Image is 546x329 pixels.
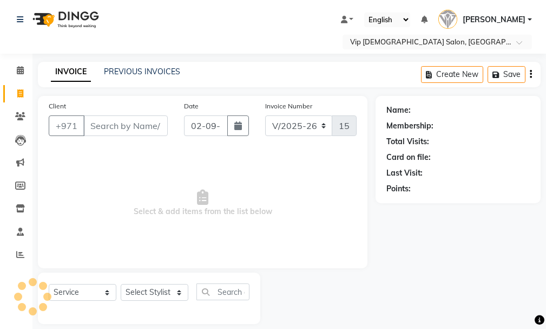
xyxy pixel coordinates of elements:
[386,167,423,179] div: Last Visit:
[184,101,199,111] label: Date
[386,152,431,163] div: Card on file:
[49,101,66,111] label: Client
[421,66,483,83] button: Create New
[83,115,168,136] input: Search by Name/Mobile/Email/Code
[28,4,102,35] img: logo
[386,183,411,195] div: Points:
[49,115,84,136] button: +971
[438,10,457,29] img: Ricalyn Colcol
[386,120,433,132] div: Membership:
[196,283,249,300] input: Search or Scan
[386,105,411,116] div: Name:
[488,66,525,83] button: Save
[265,101,312,111] label: Invoice Number
[104,67,180,76] a: PREVIOUS INVOICES
[49,149,357,257] span: Select & add items from the list below
[463,14,525,25] span: [PERSON_NAME]
[51,62,91,82] a: INVOICE
[386,136,429,147] div: Total Visits:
